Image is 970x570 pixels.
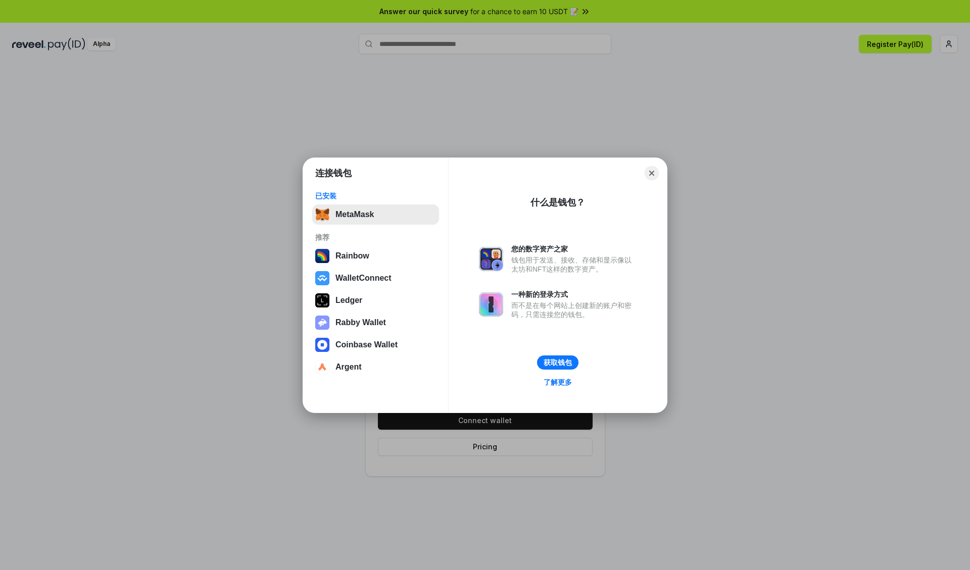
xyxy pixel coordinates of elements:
[335,340,398,349] div: Coinbase Wallet
[312,204,439,225] button: MetaMask
[544,378,572,387] div: 了解更多
[335,210,374,219] div: MetaMask
[537,355,578,370] button: 获取钱包
[645,166,659,180] button: Close
[538,376,578,389] a: 了解更多
[511,255,637,274] div: 钱包用于发送、接收、存储和显示像以太坊和NFT这样的数字资产。
[315,271,329,285] img: svg+xml,%3Csvg%20width%3D%2228%22%20height%3D%2228%22%20viewBox%3D%220%200%2028%2028%22%20fill%3D...
[335,251,369,261] div: Rainbow
[312,335,439,355] button: Coinbase Wallet
[511,290,637,299] div: 一种新的登录方式
[315,191,436,200] div: 已安装
[315,338,329,352] img: svg+xml,%3Csvg%20width%3D%2228%22%20height%3D%2228%22%20viewBox%3D%220%200%2028%2028%22%20fill%3D...
[479,292,503,317] img: svg+xml,%3Csvg%20xmlns%3D%22http%3A%2F%2Fwww.w3.org%2F2000%2Fsvg%22%20fill%3D%22none%22%20viewBox...
[544,358,572,367] div: 获取钱包
[335,362,362,372] div: Argent
[335,318,386,327] div: Rabby Wallet
[312,357,439,377] button: Argent
[315,316,329,330] img: svg+xml,%3Csvg%20xmlns%3D%22http%3A%2F%2Fwww.w3.org%2F2000%2Fsvg%22%20fill%3D%22none%22%20viewBox...
[315,233,436,242] div: 推荐
[530,196,585,209] div: 什么是钱包？
[312,313,439,333] button: Rabby Wallet
[511,301,637,319] div: 而不是在每个网站上创建新的账户和密码，只需连接您的钱包。
[315,293,329,307] img: svg+xml,%3Csvg%20xmlns%3D%22http%3A%2F%2Fwww.w3.org%2F2000%2Fsvg%22%20width%3D%2228%22%20height%3...
[315,167,352,179] h1: 连接钱包
[335,274,392,283] div: WalletConnect
[315,208,329,222] img: svg+xml,%3Csvg%20fill%3D%22none%22%20height%3D%2233%22%20viewBox%3D%220%200%2035%2033%22%20width%...
[479,247,503,271] img: svg+xml,%3Csvg%20xmlns%3D%22http%3A%2F%2Fwww.w3.org%2F2000%2Fsvg%22%20fill%3D%22none%22%20viewBox...
[315,249,329,263] img: svg+xml,%3Csvg%20width%3D%22120%22%20height%3D%22120%22%20viewBox%3D%220%200%20120%20120%22%20fil...
[511,244,637,253] div: 您的数字资产之家
[312,246,439,266] button: Rainbow
[315,360,329,374] img: svg+xml,%3Csvg%20width%3D%2228%22%20height%3D%2228%22%20viewBox%3D%220%200%2028%2028%22%20fill%3D...
[312,268,439,288] button: WalletConnect
[312,290,439,310] button: Ledger
[335,296,362,305] div: Ledger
